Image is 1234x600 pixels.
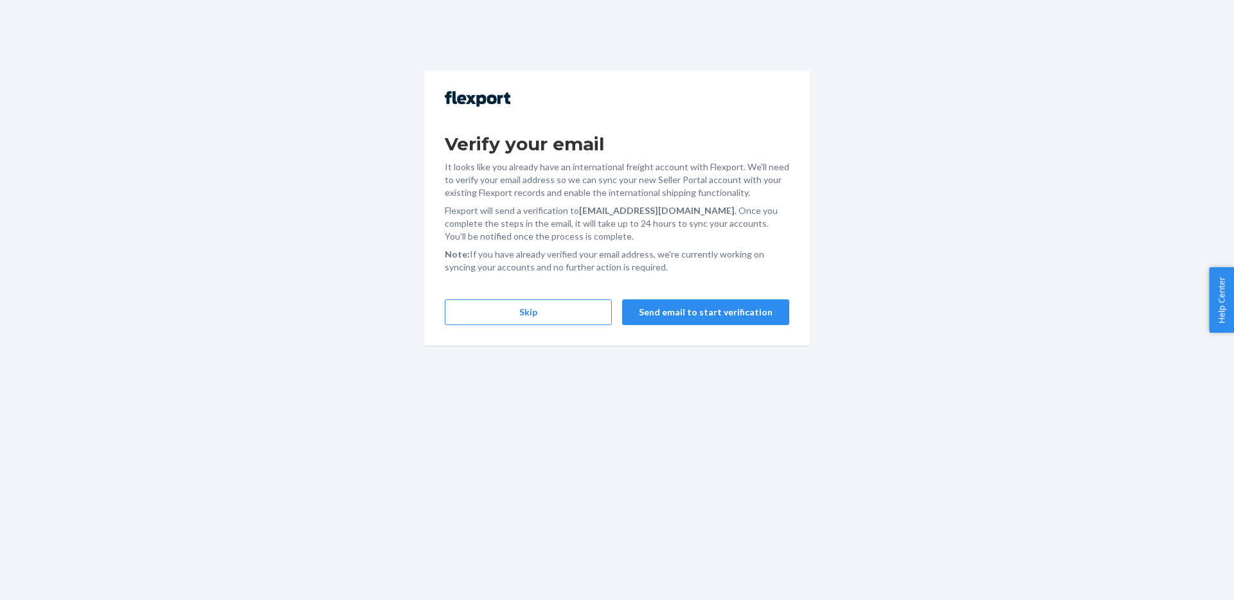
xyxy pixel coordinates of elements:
h1: Verify your email [445,132,789,155]
p: If you have already verified your email address, we're currently working on syncing your accounts... [445,248,789,274]
img: Flexport logo [445,91,510,107]
p: It looks like you already have an international freight account with Flexport. We'll need to veri... [445,161,789,199]
button: Help Center [1209,267,1234,333]
button: Send email to start verification [622,299,789,325]
strong: Note: [445,249,470,260]
strong: [EMAIL_ADDRESS][DOMAIN_NAME] [579,205,735,216]
button: Skip [445,299,612,325]
p: Flexport will send a verification to . Once you complete the steps in the email, it will take up ... [445,204,789,243]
